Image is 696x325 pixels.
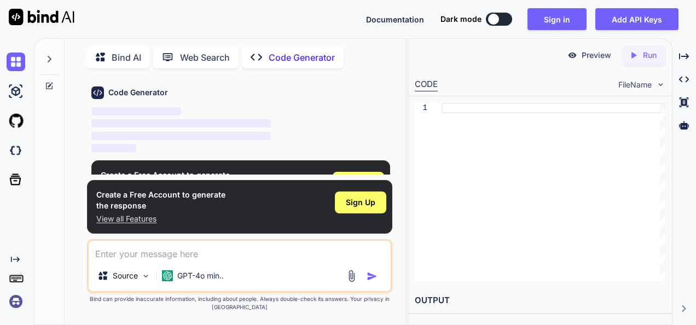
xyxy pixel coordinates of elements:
[643,50,657,61] p: Run
[112,51,141,64] p: Bind AI
[345,270,358,282] img: attachment
[440,14,482,25] span: Dark mode
[582,50,611,61] p: Preview
[656,80,665,89] img: chevron down
[162,270,173,281] img: GPT-4o mini
[595,8,678,30] button: Add API Keys
[113,270,138,281] p: Source
[7,53,25,71] img: chat
[91,144,136,152] span: ‌
[7,292,25,311] img: signin
[408,288,672,314] h2: OUTPUT
[96,189,225,211] h1: Create a Free Account to generate the response
[101,170,230,191] h1: Create a Free Account to generate the response
[87,295,392,311] p: Bind can provide inaccurate information, including about people. Always double-check its answers....
[108,87,168,98] h6: Code Generator
[91,119,270,127] span: ‌
[366,15,424,24] span: Documentation
[91,132,270,140] span: ‌
[415,78,438,91] div: CODE
[180,51,230,64] p: Web Search
[415,103,427,113] div: 1
[527,8,587,30] button: Sign in
[367,271,378,282] img: icon
[9,9,74,25] img: Bind AI
[141,271,150,281] img: Pick Models
[91,107,181,115] span: ‌
[618,79,652,90] span: FileName
[567,50,577,60] img: preview
[346,197,375,208] span: Sign Up
[96,213,225,224] p: View all Features
[366,14,424,25] button: Documentation
[7,82,25,101] img: ai-studio
[177,270,224,281] p: GPT-4o min..
[269,51,335,64] p: Code Generator
[7,141,25,160] img: darkCloudIdeIcon
[7,112,25,130] img: githubLight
